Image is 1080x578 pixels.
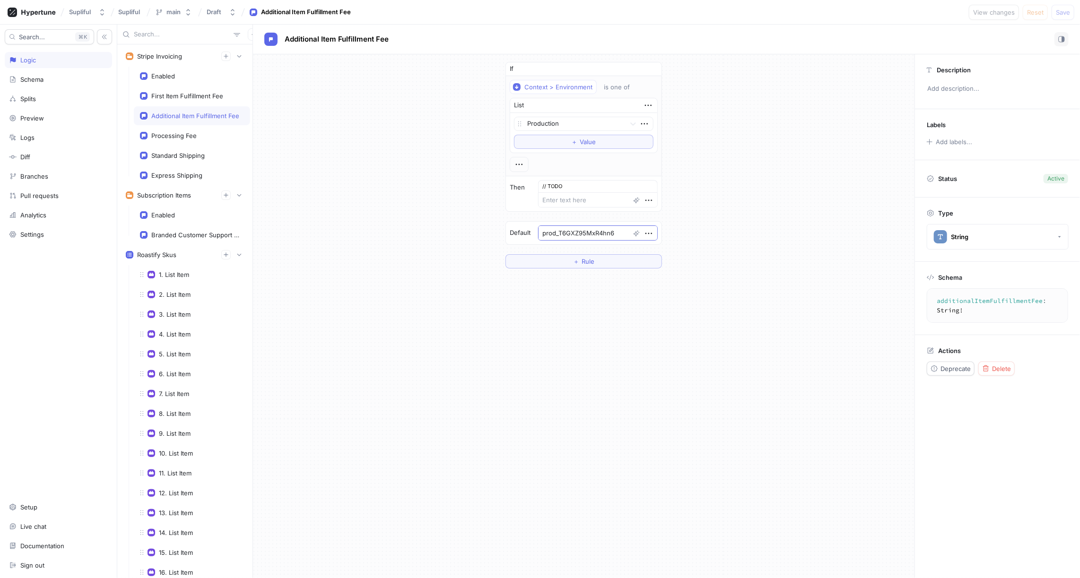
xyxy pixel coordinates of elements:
div: Documentation [20,542,64,550]
div: Roastify Skus [137,251,176,259]
span: ＋ [572,139,578,145]
div: 9. List Item [159,430,191,437]
div: Processing Fee [151,132,197,139]
span: Delete [992,366,1011,371]
p: Schema [938,274,962,281]
p: Status [938,172,957,185]
div: Branded Customer Support Price Id [151,231,240,239]
button: main [151,4,196,20]
div: Enabled [151,72,175,80]
p: Default [510,228,531,238]
button: Reset [1023,5,1048,20]
div: Analytics [20,211,46,219]
p: Description [937,66,971,74]
p: Labels [927,121,946,129]
div: Add labels... [936,139,972,145]
div: Branches [20,173,48,180]
div: Context > Environment [524,83,592,91]
button: Context > Environment [510,80,597,94]
div: is one of [604,83,630,91]
div: Sign out [20,561,44,569]
span: Reset [1027,9,1044,15]
span: ＋ [573,259,579,264]
span: Save [1056,9,1070,15]
div: Logic [20,56,36,64]
div: 15. List Item [159,549,193,556]
div: Express Shipping [151,172,202,179]
input: Search... [134,30,230,39]
div: Schema [20,76,44,83]
div: List [514,101,524,110]
div: 8. List Item [159,410,191,417]
div: 11. List Item [159,469,192,477]
div: 7. List Item [159,390,189,397]
div: 13. List Item [159,509,193,517]
div: // TODO [538,180,658,192]
p: If [510,64,514,74]
div: Subscription Items [137,191,191,199]
span: Supliful [118,9,140,15]
div: String [951,233,968,241]
div: K [75,32,90,42]
button: ＋Rule [505,254,662,268]
textarea: additionalItemFulfillmentFee: String! [931,293,1080,319]
button: Deprecate [927,362,975,376]
button: Search...K [5,29,94,44]
div: 3. List Item [159,311,191,318]
span: Search... [19,34,45,40]
a: Documentation [5,538,112,554]
div: Enabled [151,211,175,219]
button: is one of [600,80,644,94]
div: Standard Shipping [151,152,205,159]
div: 10. List Item [159,449,193,457]
p: Then [510,183,525,192]
button: Draft [203,4,240,20]
div: 2. List Item [159,291,191,298]
div: Logs [20,134,35,141]
div: Additional Item Fulfillment Fee [151,112,239,120]
div: Draft [207,8,221,16]
div: Preview [20,114,44,122]
p: Add description... [923,81,1072,97]
div: 6. List Item [159,370,191,378]
div: 4. List Item [159,330,191,338]
div: Setup [20,503,37,511]
span: Rule [582,259,594,264]
div: Splits [20,95,36,103]
div: 16. List Item [159,569,193,576]
span: Additional Item Fulfillment Fee [285,35,389,43]
div: Supliful [69,8,91,16]
span: Value [580,139,596,145]
p: Actions [938,347,961,354]
div: Live chat [20,523,46,530]
button: View changes [969,5,1019,20]
div: 12. List Item [159,489,193,497]
textarea: prod_T6GXZ95MxR4hn6 [538,225,658,241]
button: Save [1052,5,1074,20]
div: Diff [20,153,30,161]
button: Add labels... [923,136,975,148]
div: Settings [20,231,44,238]
p: Type [938,209,953,217]
button: Supliful [65,4,110,20]
button: Delete [978,362,1015,376]
div: Pull requests [20,192,59,199]
button: String [927,224,1069,250]
div: First Item Fulfillment Fee [151,92,223,100]
button: ＋Value [514,135,653,149]
div: Additional Item Fulfillment Fee [261,8,351,17]
span: Deprecate [941,366,971,371]
div: Active [1047,174,1064,183]
span: View changes [973,9,1015,15]
div: 5. List Item [159,350,191,358]
div: main [166,8,181,16]
div: 14. List Item [159,529,193,536]
div: Stripe Invoicing [137,52,182,60]
div: 1. List Item [159,271,189,278]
